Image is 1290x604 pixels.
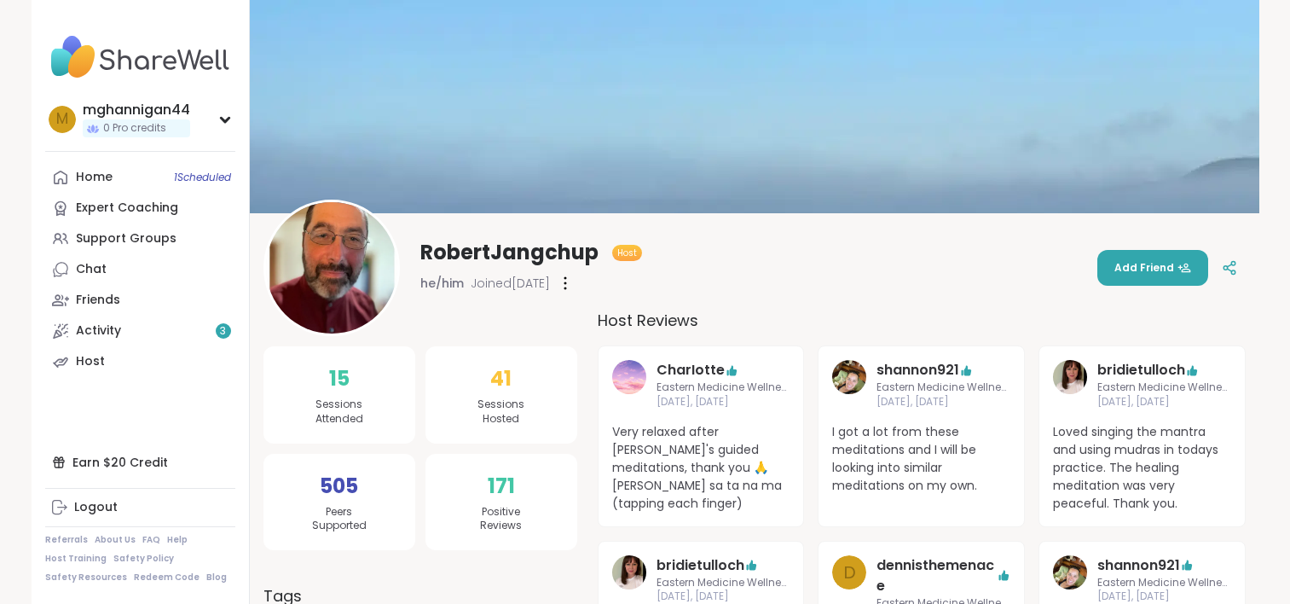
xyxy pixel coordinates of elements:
[1053,360,1087,394] img: bridietulloch
[45,27,235,87] img: ShareWell Nav Logo
[657,360,725,380] a: CharIotte
[45,254,235,285] a: Chat
[612,423,790,513] span: Very relaxed after [PERSON_NAME]'s guided meditations, thank you 🙏 [PERSON_NAME] sa ta na ma (tap...
[1097,555,1180,576] a: shannon921
[45,285,235,316] a: Friends
[1097,380,1231,395] span: Eastern Medicine Wellness
[76,261,107,278] div: Chat
[45,316,235,346] a: Activity3
[76,200,178,217] div: Expert Coaching
[876,555,997,596] a: dennisthemenace
[320,471,358,502] span: 505
[1097,589,1231,604] span: [DATE], [DATE]
[1114,260,1191,276] span: Add Friend
[876,360,959,380] a: shannon921
[167,534,188,546] a: Help
[206,572,227,584] a: Blog
[45,224,235,254] a: Support Groups
[134,572,200,584] a: Redeem Code
[45,492,235,523] a: Logout
[612,555,646,589] img: bridietulloch
[843,560,856,585] span: d
[480,505,522,534] span: Positive Reviews
[45,447,235,478] div: Earn $20 Credit
[876,380,1010,395] span: Eastern Medicine Wellness
[1053,423,1231,513] span: Loved singing the mantra and using mudras in todays practice. The healing meditation was very pea...
[312,505,367,534] span: Peers Supported
[657,380,790,395] span: Eastern Medicine Wellness
[1097,360,1185,380] a: bridietulloch
[45,572,127,584] a: Safety Resources
[76,230,176,247] div: Support Groups
[74,499,118,516] div: Logout
[832,423,1010,495] span: I got a lot from these meditations and I will be looking into similar meditations on my own.
[420,275,464,292] span: he/him
[612,360,646,409] a: CharIotte
[490,363,512,394] span: 41
[832,360,866,409] a: shannon921
[657,589,790,604] span: [DATE], [DATE]
[83,101,190,119] div: mghannigan44
[56,108,68,131] span: m
[76,353,105,370] div: Host
[142,534,160,546] a: FAQ
[45,553,107,565] a: Host Training
[1097,395,1231,409] span: [DATE], [DATE]
[76,292,120,309] div: Friends
[1053,555,1087,589] img: shannon921
[657,576,790,590] span: Eastern Medicine Wellness
[1097,576,1231,590] span: Eastern Medicine Wellness
[876,395,1010,409] span: [DATE], [DATE]
[76,169,113,186] div: Home
[617,247,637,259] span: Host
[45,193,235,224] a: Expert Coaching
[657,395,790,409] span: [DATE], [DATE]
[488,471,515,502] span: 171
[174,171,231,184] span: 1 Scheduled
[95,534,136,546] a: About Us
[477,398,524,427] span: Sessions Hosted
[612,360,646,394] img: CharIotte
[266,202,397,334] img: RobertJangchup
[45,534,88,546] a: Referrals
[471,275,550,292] span: Joined [DATE]
[103,121,166,136] span: 0 Pro credits
[329,363,350,394] span: 15
[113,553,174,565] a: Safety Policy
[643,375,657,389] iframe: Spotlight
[657,555,744,576] a: bridietulloch
[1097,250,1208,286] button: Add Friend
[832,360,866,394] img: shannon921
[45,162,235,193] a: Home1Scheduled
[76,322,121,340] div: Activity
[420,239,599,266] span: RobertJangchup
[315,398,363,427] span: Sessions Attended
[45,346,235,377] a: Host
[220,324,226,339] span: 3
[1053,360,1087,409] a: bridietulloch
